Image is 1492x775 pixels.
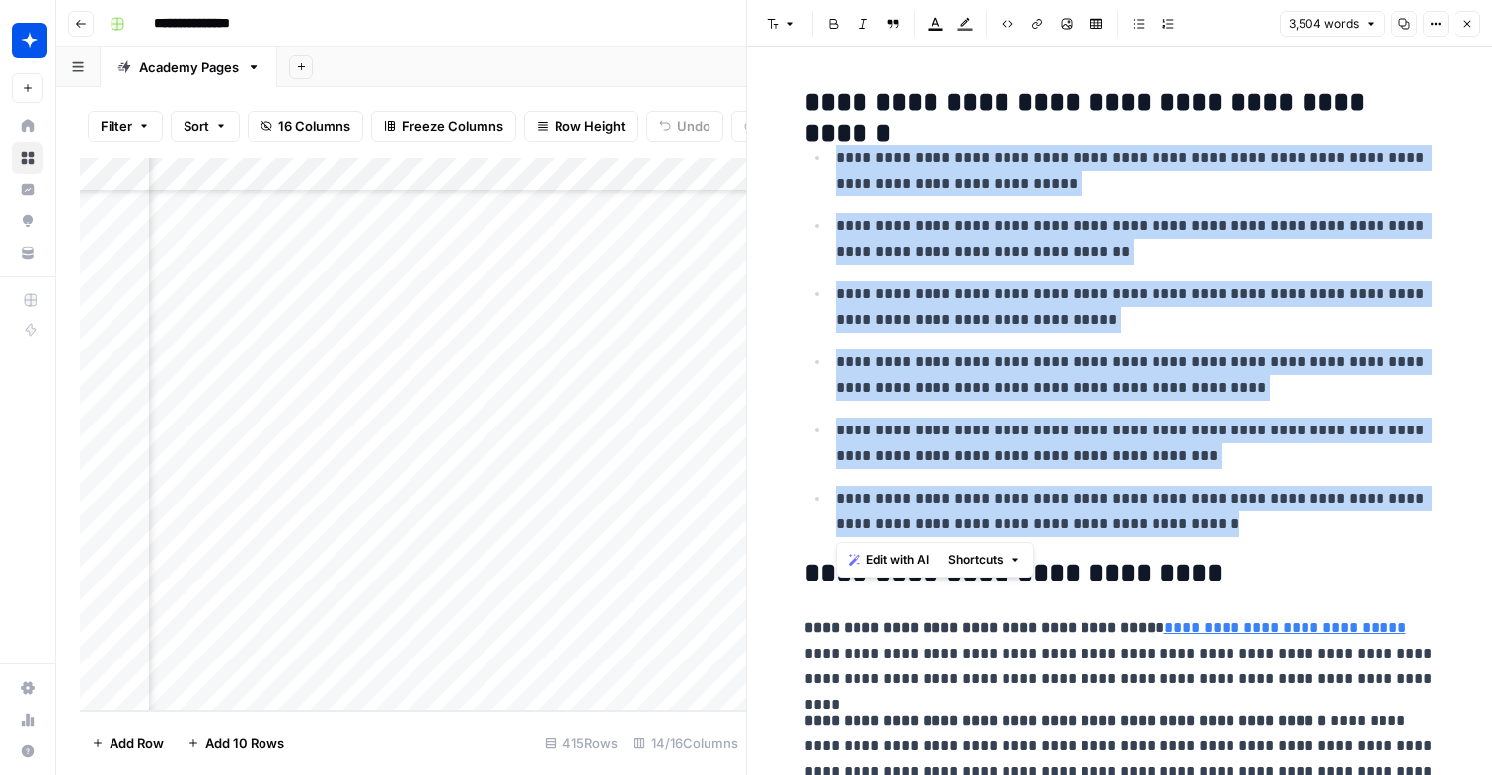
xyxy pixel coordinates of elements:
button: Shortcuts [940,547,1029,573]
span: Freeze Columns [402,116,503,136]
div: Academy Pages [139,57,239,77]
span: Filter [101,116,132,136]
button: Row Height [524,111,638,142]
span: Shortcuts [948,551,1004,569]
div: 14/16 Columns [626,728,746,759]
button: Filter [88,111,163,142]
a: Opportunities [12,205,43,237]
button: Edit with AI [841,547,936,573]
span: Add Row [110,734,164,753]
div: 415 Rows [537,728,626,759]
button: Sort [171,111,240,142]
button: Freeze Columns [371,111,516,142]
button: Undo [646,111,723,142]
a: Browse [12,142,43,174]
span: 3,504 words [1289,15,1359,33]
button: Add 10 Rows [176,728,296,759]
span: Add 10 Rows [205,734,284,753]
span: Row Height [555,116,626,136]
a: Settings [12,672,43,704]
a: Home [12,111,43,142]
a: Usage [12,704,43,736]
span: Sort [184,116,209,136]
span: 16 Columns [278,116,350,136]
span: Undo [677,116,710,136]
button: Help + Support [12,736,43,767]
button: 3,504 words [1280,11,1385,37]
button: 16 Columns [248,111,363,142]
a: Academy Pages [101,47,277,87]
img: Wiz Logo [12,23,47,58]
button: Workspace: Wiz [12,16,43,65]
a: Insights [12,174,43,205]
button: Add Row [80,728,176,759]
span: Edit with AI [866,551,929,569]
a: Your Data [12,237,43,269]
